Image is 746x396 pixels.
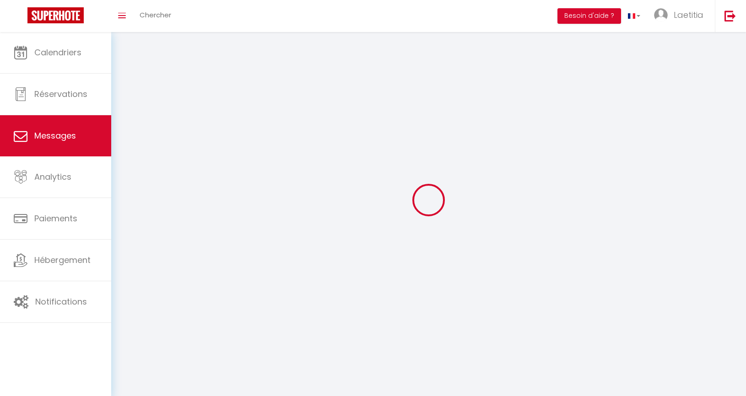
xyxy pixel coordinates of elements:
span: Laetitia [674,9,703,21]
span: Analytics [34,171,71,182]
img: Super Booking [27,7,84,23]
span: Chercher [140,10,171,20]
span: Messages [34,130,76,141]
button: Besoin d'aide ? [557,8,621,24]
span: Calendriers [34,47,81,58]
span: Hébergement [34,254,91,266]
span: Notifications [35,296,87,307]
img: logout [724,10,736,21]
span: Paiements [34,213,77,224]
img: ... [654,8,668,22]
span: Réservations [34,88,87,100]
